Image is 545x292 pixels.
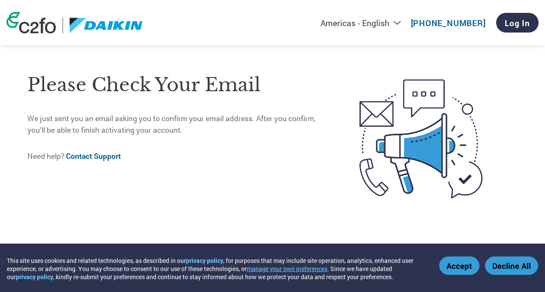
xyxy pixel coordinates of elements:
a: [PHONE_NUMBER] [411,18,486,28]
button: manage your own preferences [247,265,327,273]
h1: Please check your email [27,71,325,99]
img: open-email [324,64,518,214]
button: Decline All [485,256,538,275]
a: privacy policy [16,273,53,281]
a: Contact Support [66,151,121,161]
a: privacy policy [186,256,223,265]
p: We just sent you an email asking you to confirm your email address. After you confirm, you’ll be ... [27,113,325,136]
p: Need help? [27,151,325,162]
img: c2fo logo [6,12,56,33]
img: Daikin [69,18,143,33]
a: Log In [496,13,539,33]
div: This site uses cookies and related technologies, as described in our , for purposes that may incl... [7,256,427,281]
button: Accept [439,256,479,275]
